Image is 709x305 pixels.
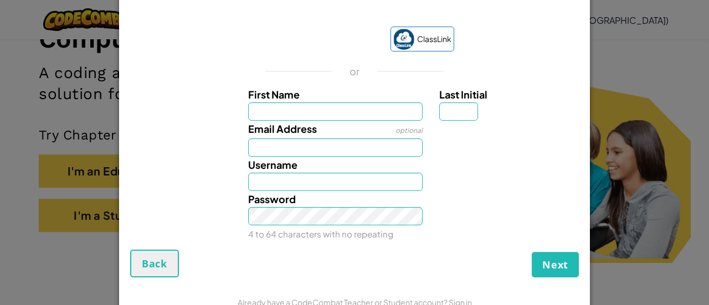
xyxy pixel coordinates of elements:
span: Next [542,258,568,271]
button: Next [532,252,579,277]
p: or [350,65,360,78]
img: classlink-logo-small.png [393,29,414,50]
small: 4 to 64 characters with no repeating [248,229,393,239]
span: Email Address [248,122,317,135]
span: First Name [248,88,300,101]
button: Back [130,250,179,277]
span: optional [395,126,423,135]
span: Back [142,257,167,270]
span: ClassLink [417,31,451,47]
iframe: Sign in with Google Button [250,28,385,53]
span: Password [248,193,296,205]
span: Username [248,158,297,171]
span: Last Initial [439,88,487,101]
